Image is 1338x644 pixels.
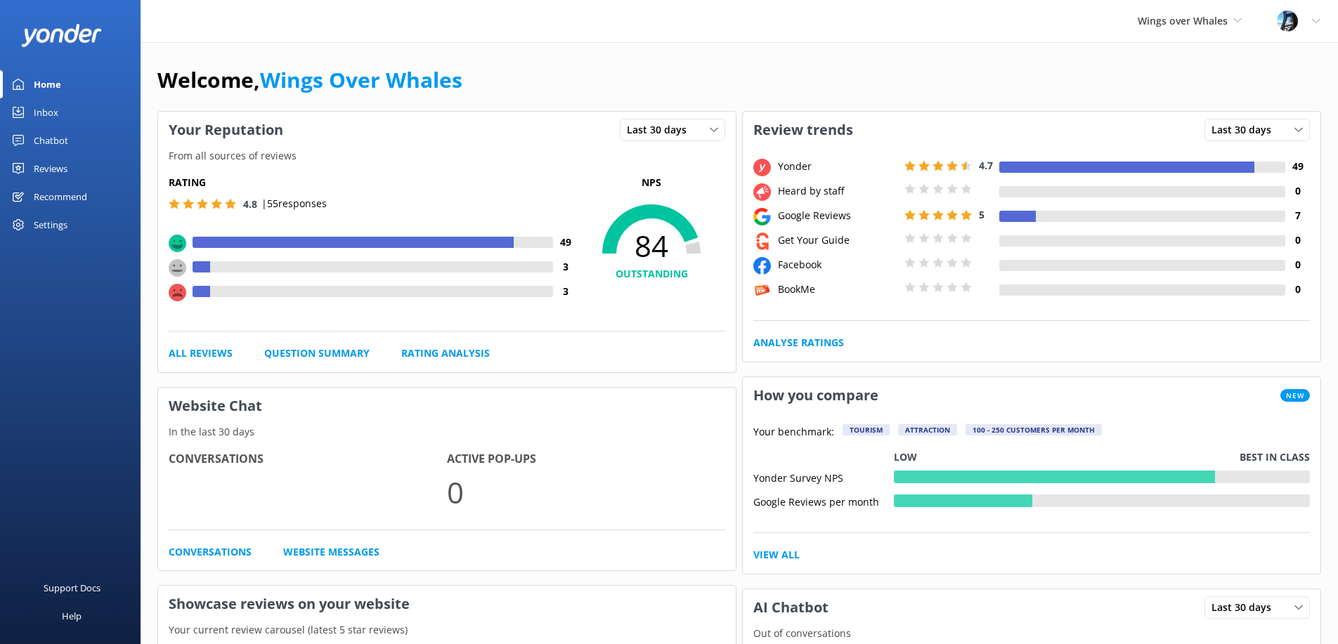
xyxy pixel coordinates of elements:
div: Get Your Guide [774,232,901,248]
div: BookMe [774,282,901,297]
div: Google Reviews [774,208,901,223]
span: Wings over Whales [1138,14,1228,27]
div: Yonder [774,159,901,174]
h4: 0 [1285,282,1310,297]
h4: 0 [1285,257,1310,272]
p: Best in class [1240,449,1310,465]
div: Heard by staff [774,183,901,199]
div: Home [34,70,61,98]
p: Low [894,449,917,465]
p: From all sources of reviews [158,148,736,164]
div: 100 - 250 customers per month [966,424,1102,435]
p: Your current review carousel (latest 5 star reviews) [158,622,736,638]
h1: Welcome, [157,63,462,97]
div: Settings [34,211,67,239]
h3: Website Chat [158,388,736,424]
p: In the last 30 days [158,424,736,440]
div: Facebook [774,257,901,272]
div: Google Reviews per month [753,494,894,507]
p: 0 [447,468,725,515]
h4: 3 [553,259,578,275]
p: Out of conversations [743,626,1320,641]
div: Yonder Survey NPS [753,471,894,483]
a: All Reviews [169,346,233,361]
div: Support Docs [44,574,100,602]
h3: Review trends [743,112,864,148]
h4: Active Pop-ups [447,450,725,468]
h4: 49 [1285,159,1310,174]
h4: Conversations [169,450,447,468]
h3: Showcase reviews on your website [158,586,736,622]
p: | 55 responses [261,196,327,211]
h3: How you compare [743,377,889,414]
span: New [1280,389,1310,402]
span: 4.8 [243,197,257,211]
h3: Your Reputation [158,112,294,148]
img: yonder-white-logo.png [21,24,102,47]
h4: OUTSTANDING [578,266,725,282]
div: Chatbot [34,126,68,155]
div: Inbox [34,98,58,126]
a: Rating Analysis [401,346,490,361]
span: 5 [979,208,985,221]
h4: 7 [1285,208,1310,223]
div: Help [62,602,82,630]
img: 145-1635463833.jpg [1277,11,1298,32]
p: NPS [578,175,725,190]
h4: 0 [1285,183,1310,199]
a: View All [753,547,800,563]
span: 84 [578,228,725,263]
a: Wings Over Whales [260,65,462,94]
div: Reviews [34,155,67,183]
div: Tourism [843,424,890,435]
h4: 3 [553,284,578,299]
span: Last 30 days [1212,122,1280,138]
a: Question Summary [264,346,370,361]
h3: AI Chatbot [743,589,839,626]
p: Your benchmark: [753,424,834,441]
span: Last 30 days [627,122,695,138]
a: Analyse Ratings [753,335,844,350]
div: Attraction [898,424,957,435]
div: Recommend [34,183,87,211]
span: 4.7 [979,159,993,172]
span: Last 30 days [1212,600,1280,615]
h4: 49 [553,235,578,250]
h5: Rating [169,175,578,190]
a: Conversations [169,544,252,560]
a: Website Messages [283,544,379,560]
h4: 0 [1285,232,1310,248]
